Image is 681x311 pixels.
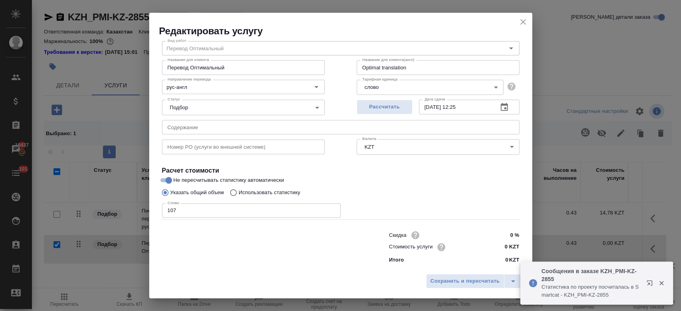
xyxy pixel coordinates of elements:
p: Стоимость услуги [389,243,433,251]
input: ✎ Введи что-нибудь [489,229,519,241]
button: слово [362,84,381,91]
p: 0 [505,256,508,264]
button: Открыть в новой вкладке [642,275,661,294]
div: KZT [357,139,519,154]
button: KZT [362,144,377,150]
button: Сохранить и пересчитать [426,274,504,288]
p: Cтатистика по проекту посчиталась в Smartcat - KZH_PMI-KZ-2855 [541,283,641,299]
h2: Редактировать услугу [159,25,532,37]
span: Рассчитать [361,102,408,112]
p: Итого [389,256,404,264]
button: Рассчитать [357,100,413,114]
input: ✎ Введи что-нибудь [489,241,519,253]
p: KZT [509,256,519,264]
span: Сохранить и пересчитать [430,277,500,286]
p: Указать общий объем [170,189,224,197]
div: Подбор [162,100,325,115]
button: Закрыть [653,280,669,287]
span: Не пересчитывать статистику автоматически [174,176,284,184]
p: Сообщения в заказе KZH_PMI-KZ-2855 [541,267,641,283]
p: Скидка [389,231,407,239]
button: Подбор [168,104,191,111]
button: close [517,16,529,28]
h4: Расчет стоимости [162,166,519,175]
div: слово [357,80,503,95]
p: Использовать статистику [239,189,300,197]
button: Open [311,81,322,93]
div: split button [426,274,522,288]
